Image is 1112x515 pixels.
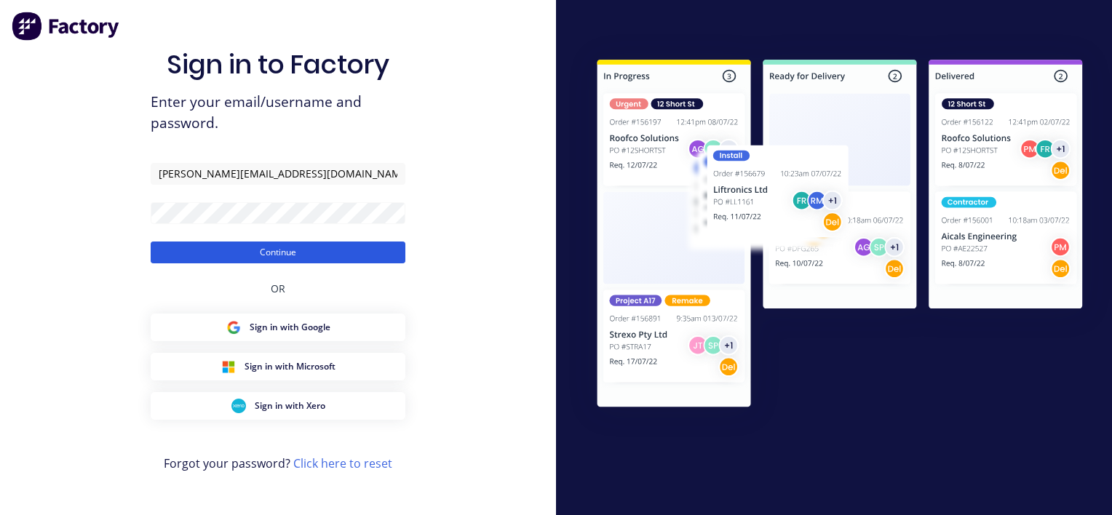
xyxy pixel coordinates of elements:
span: Sign in with Google [250,321,330,334]
img: Sign in [568,33,1112,439]
img: Microsoft Sign in [221,359,236,374]
button: Microsoft Sign inSign in with Microsoft [151,353,405,380]
div: OR [271,263,285,314]
span: Sign in with Microsoft [245,360,335,373]
img: Factory [12,12,121,41]
img: Google Sign in [226,320,241,335]
button: Xero Sign inSign in with Xero [151,392,405,420]
span: Sign in with Xero [255,399,325,412]
span: Enter your email/username and password. [151,92,405,134]
button: Continue [151,241,405,263]
button: Google Sign inSign in with Google [151,314,405,341]
input: Email/Username [151,163,405,185]
h1: Sign in to Factory [167,49,389,80]
img: Xero Sign in [231,399,246,413]
a: Click here to reset [293,455,392,471]
span: Forgot your password? [164,455,392,472]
